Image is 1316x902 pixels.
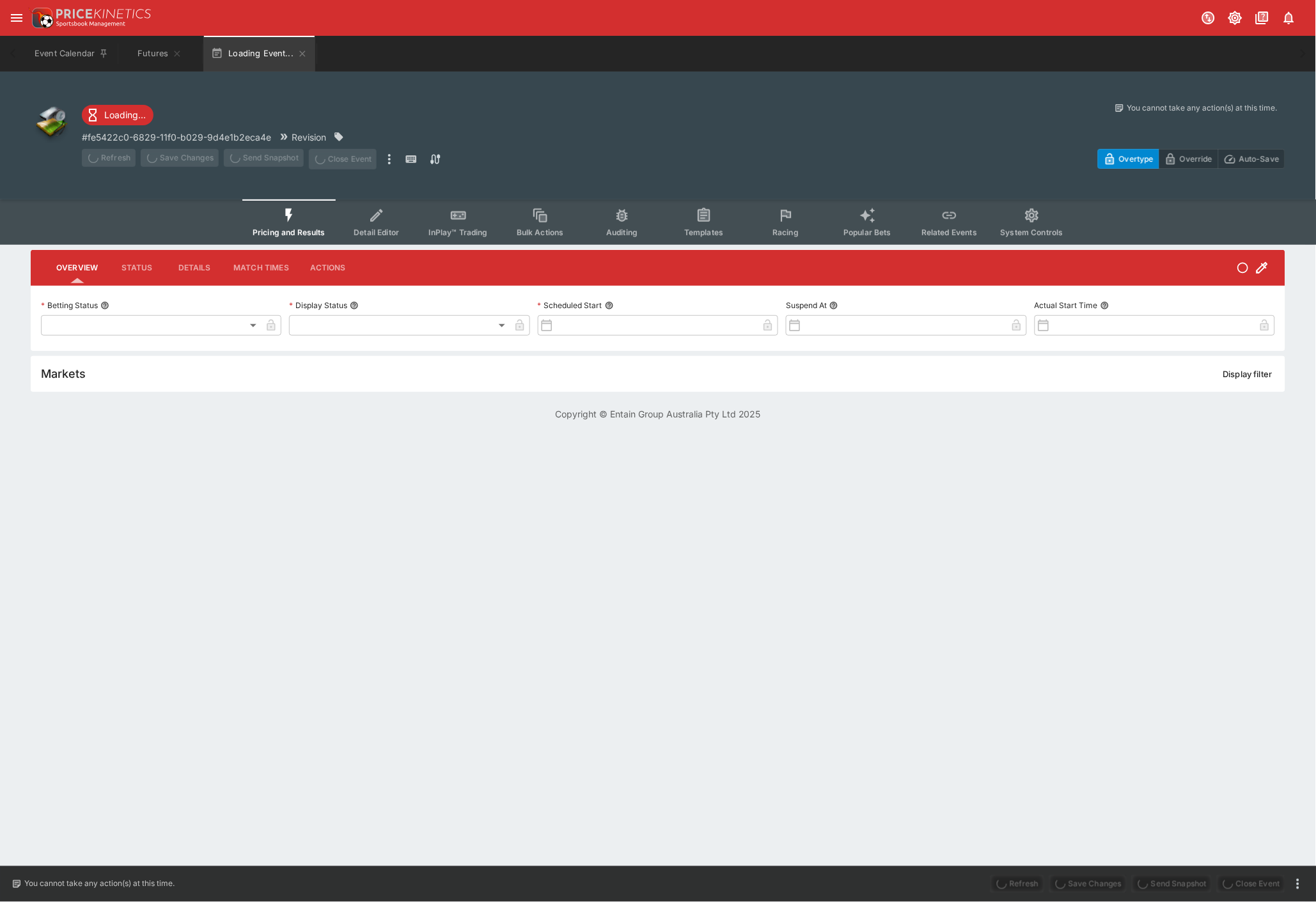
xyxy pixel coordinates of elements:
[299,253,357,283] button: Actions
[843,228,891,237] span: Popular Bets
[772,228,799,237] span: Racing
[108,253,166,283] button: Status
[27,36,116,72] button: Event Calendar
[46,253,108,283] button: Overview
[1035,300,1098,311] p: Actual Start Time
[1159,149,1218,169] button: Override
[786,300,827,311] p: Suspend At
[289,300,347,311] p: Display Status
[1251,6,1274,29] button: Documentation
[517,228,564,237] span: Bulk Actions
[1216,364,1280,384] button: Display filter
[41,366,86,381] h5: Markets
[350,301,359,310] button: Display Status
[605,301,614,310] button: Scheduled Start
[1119,152,1154,166] p: Overtype
[354,228,399,237] span: Detail Editor
[538,300,602,311] p: Scheduled Start
[253,228,325,237] span: Pricing and Results
[1290,876,1306,892] button: more
[56,21,125,27] img: Sportsbook Management
[119,36,201,72] button: Futures
[292,130,326,144] p: Revision
[5,6,28,29] button: open drawer
[41,300,98,311] p: Betting Status
[203,36,315,72] button: Loading Event...
[429,228,488,237] span: InPlay™ Trading
[223,253,299,283] button: Match Times
[1224,6,1247,29] button: Toggle light/dark mode
[56,9,151,19] img: PriceKinetics
[1197,6,1220,29] button: Connected to PK
[28,5,54,31] img: PriceKinetics Logo
[1218,149,1285,169] button: Auto-Save
[82,130,271,144] p: Copy To Clipboard
[1239,152,1280,166] p: Auto-Save
[104,108,146,121] p: Loading...
[1180,152,1212,166] p: Override
[684,228,723,237] span: Templates
[606,228,638,237] span: Auditing
[1098,149,1285,169] div: Start From
[1001,228,1063,237] span: System Controls
[1101,301,1109,310] button: Actual Start Time
[31,102,72,143] img: other.png
[1127,102,1278,114] p: You cannot take any action(s) at this time.
[1278,6,1301,29] button: Notifications
[829,301,838,310] button: Suspend At
[100,301,109,310] button: Betting Status
[166,253,223,283] button: Details
[24,878,175,890] p: You cannot take any action(s) at this time.
[242,199,1074,245] div: Event type filters
[382,149,397,169] button: more
[921,228,977,237] span: Related Events
[1098,149,1159,169] button: Overtype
